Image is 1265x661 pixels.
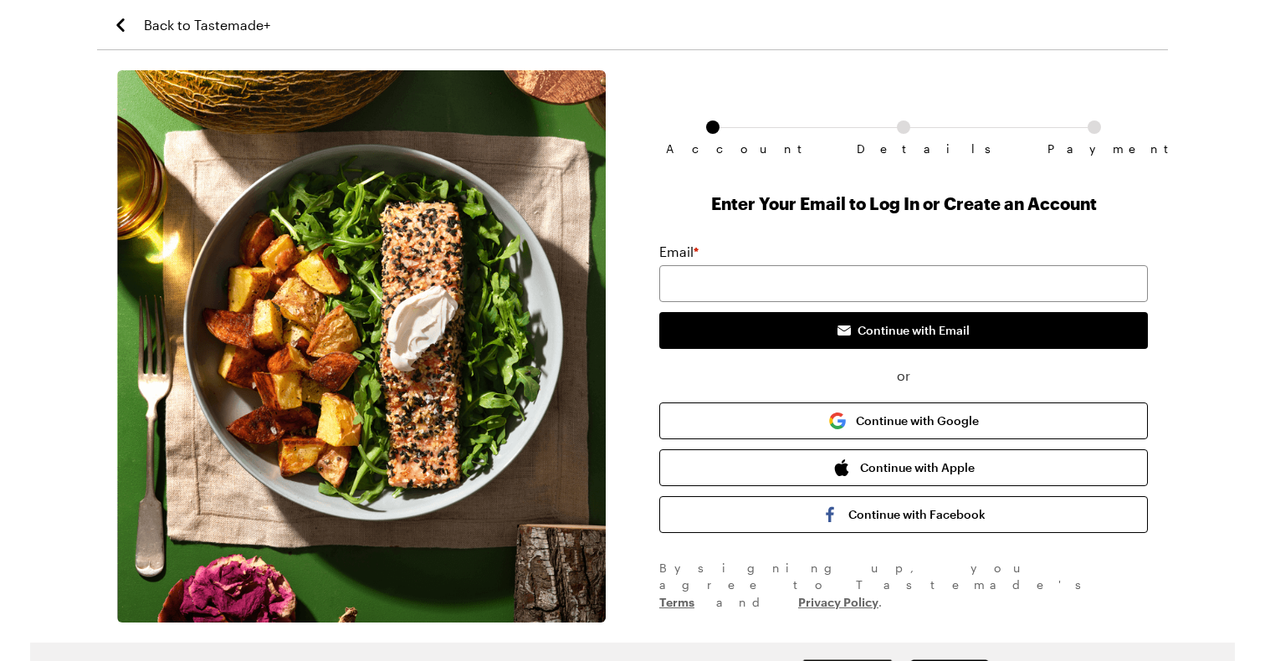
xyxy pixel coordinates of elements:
[659,242,699,262] label: Email
[659,120,1148,142] ol: Subscription checkout form navigation
[659,593,694,609] a: Terms
[144,15,270,35] span: Back to Tastemade+
[857,142,950,156] span: Details
[858,322,970,339] span: Continue with Email
[1047,142,1141,156] span: Payment
[659,560,1148,611] div: By signing up , you agree to Tastemade's and .
[659,366,1148,386] span: or
[659,449,1148,486] button: Continue with Apple
[659,192,1148,215] h1: Enter Your Email to Log In or Create an Account
[798,593,878,609] a: Privacy Policy
[666,142,760,156] span: Account
[659,496,1148,533] button: Continue with Facebook
[659,312,1148,349] button: Continue with Email
[659,402,1148,439] button: Continue with Google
